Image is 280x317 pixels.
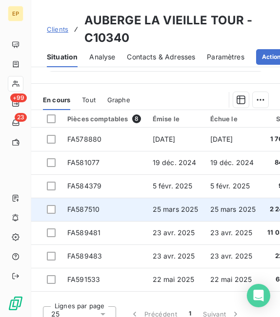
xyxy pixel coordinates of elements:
[247,284,270,307] div: Open Intercom Messenger
[153,228,195,237] span: 23 avr. 2025
[210,182,250,190] span: 5 févr. 2025
[89,52,115,62] span: Analyse
[15,113,27,122] span: 23
[210,135,233,143] span: [DATE]
[153,205,199,213] span: 25 mars 2025
[153,252,195,260] span: 23 avr. 2025
[43,96,70,104] span: En cours
[153,115,199,123] div: Émise le
[67,135,101,143] span: FA578880
[107,96,130,104] span: Graphe
[47,24,68,34] a: Clients
[67,228,100,237] span: FA589481
[67,205,100,213] span: FA587510
[67,275,100,283] span: FA591533
[153,275,195,283] span: 22 mai 2025
[210,228,253,237] span: 23 avr. 2025
[47,25,68,33] span: Clients
[210,275,252,283] span: 22 mai 2025
[210,158,254,167] span: 19 déc. 2024
[82,96,96,104] span: Tout
[127,52,195,62] span: Contacts & Adresses
[153,182,193,190] span: 5 févr. 2025
[84,12,264,47] h3: AUBERGE LA VIEILLE TOUR - C10340
[153,135,176,143] span: [DATE]
[8,296,23,311] img: Logo LeanPay
[210,205,256,213] span: 25 mars 2025
[8,6,23,21] div: EP
[210,252,253,260] span: 23 avr. 2025
[47,52,78,62] span: Situation
[67,252,102,260] span: FA589483
[132,114,141,123] span: 8
[207,52,244,62] span: Paramètres
[153,158,197,167] span: 19 déc. 2024
[210,115,256,123] div: Échue le
[67,182,101,190] span: FA584379
[67,114,141,123] div: Pièces comptables
[10,93,27,102] span: +99
[67,158,100,167] span: FA581077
